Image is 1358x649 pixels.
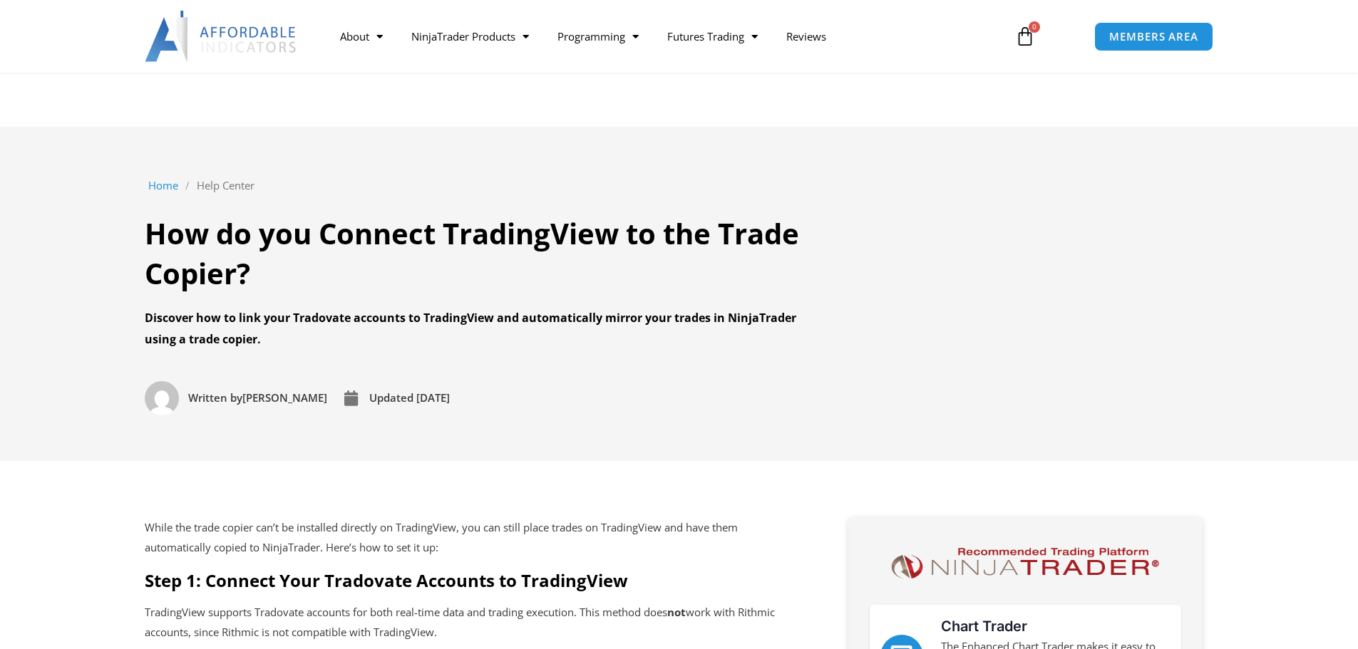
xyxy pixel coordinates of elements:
[416,390,450,405] time: [DATE]
[941,618,1027,635] a: Chart Trader
[326,20,397,53] a: About
[397,20,543,53] a: NinjaTrader Products
[197,176,254,196] a: Help Center
[543,20,653,53] a: Programming
[653,20,772,53] a: Futures Trading
[1094,22,1213,51] a: MEMBERS AREA
[148,176,178,196] a: Home
[772,20,840,53] a: Reviews
[885,543,1165,583] img: NinjaTrader Logo | Affordable Indicators – NinjaTrader
[185,388,327,408] span: [PERSON_NAME]
[145,381,179,415] img: Picture of David Koehler
[1109,31,1198,42] span: MEMBERS AREA
[145,568,628,592] strong: Step 1: Connect Your Tradovate Accounts to TradingView
[145,603,798,643] p: TradingView supports Tradovate accounts for both real-time data and trading execution. This metho...
[145,214,801,294] h1: How do you Connect TradingView to the Trade Copier?
[188,390,242,405] span: Written by
[185,176,190,196] span: /
[145,11,298,62] img: LogoAI | Affordable Indicators – NinjaTrader
[145,308,801,350] div: Discover how to link your Tradovate accounts to TradingView and automatically mirror your trades ...
[326,20,999,53] nav: Menu
[369,390,413,405] span: Updated
[1029,21,1040,33] span: 0
[667,605,686,619] strong: not
[994,16,1056,57] a: 0
[145,518,798,558] p: While the trade copier can’t be installed directly on TradingView, you can still place trades on ...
